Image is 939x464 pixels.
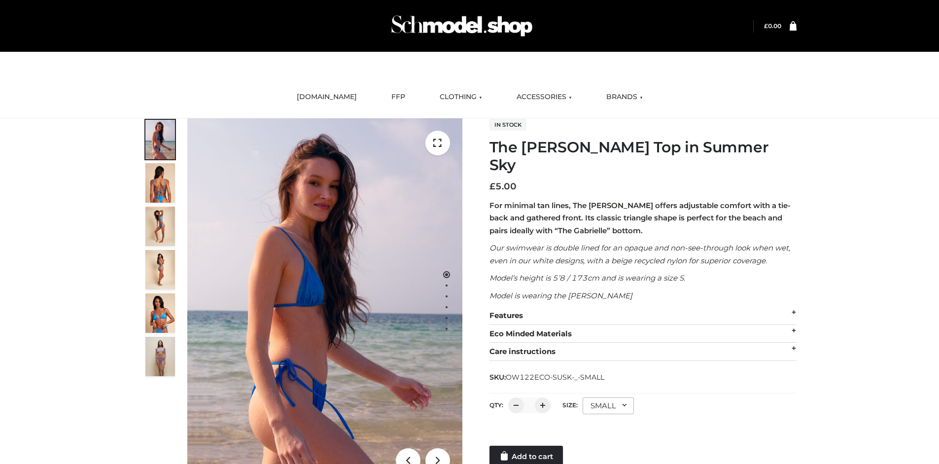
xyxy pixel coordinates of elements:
[145,207,175,246] img: 4.Alex-top_CN-1-1-2.jpg
[562,401,578,409] label: Size:
[489,371,605,383] span: SKU:
[489,119,526,131] span: In stock
[489,181,517,192] bdi: 5.00
[489,201,791,235] strong: For minimal tan lines, The [PERSON_NAME] offers adjustable comfort with a tie-back and gathered f...
[509,86,579,108] a: ACCESSORIES
[489,307,797,325] div: Features
[145,250,175,289] img: 3.Alex-top_CN-1-1-2.jpg
[145,163,175,203] img: 5.Alex-top_CN-1-1_1-1.jpg
[583,397,634,414] div: SMALL
[489,243,790,265] em: Our swimwear is double lined for an opaque and non-see-through look when wet, even in our white d...
[489,343,797,361] div: Care instructions
[388,6,536,45] img: Schmodel Admin 964
[145,120,175,159] img: 1.Alex-top_SS-1_4464b1e7-c2c9-4e4b-a62c-58381cd673c0-1.jpg
[384,86,413,108] a: FFP
[489,291,632,300] em: Model is wearing the [PERSON_NAME]
[489,181,495,192] span: £
[764,22,781,30] a: £0.00
[432,86,489,108] a: CLOTHING
[145,293,175,333] img: 2.Alex-top_CN-1-1-2.jpg
[145,337,175,376] img: SSVC.jpg
[506,373,604,382] span: OW122ECO-SUSK-_-SMALL
[764,22,781,30] bdi: 0.00
[489,325,797,343] div: Eco Minded Materials
[489,139,797,174] h1: The [PERSON_NAME] Top in Summer Sky
[489,273,685,283] em: Model’s height is 5’8 / 173cm and is wearing a size S.
[289,86,364,108] a: [DOMAIN_NAME]
[489,401,503,409] label: QTY:
[764,22,768,30] span: £
[599,86,650,108] a: BRANDS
